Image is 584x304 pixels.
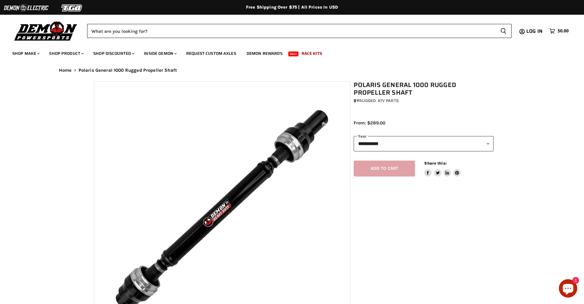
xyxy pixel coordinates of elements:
[354,97,494,104] div: by
[59,68,72,73] a: Home
[558,28,569,34] span: $0.00
[12,20,79,42] img: Demon Powersports
[139,47,180,60] a: Inside Demon
[44,47,87,60] a: Shop Product
[526,27,543,35] span: Log in
[297,47,327,60] a: Race Kits
[8,47,43,60] a: Shop Make
[8,45,567,60] ul: Main menu
[424,161,461,177] aside: Share this:
[495,24,512,38] button: Search
[354,136,494,151] select: year
[288,51,299,56] span: New!
[47,5,537,10] div: Free Shipping Over $75 | All Prices In USD
[242,47,287,60] a: Demon Rewards
[557,279,579,299] inbox-online-store-chat: Shopify online store chat
[47,68,537,73] nav: Breadcrumbs
[354,120,385,126] span: From: $289.00
[79,68,177,73] span: Polaris General 1000 Rugged Propeller Shaft
[87,24,495,38] input: Search
[87,24,512,38] form: Product
[359,98,399,103] a: Rugged ATV Parts
[424,161,446,165] span: Share this:
[89,47,138,60] a: Shop Discounted
[182,47,241,60] a: Request Custom Axles
[524,28,546,34] a: Log in
[3,2,49,14] img: Demon Electric Logo 2
[49,2,95,14] img: TGB Logo 2
[546,27,572,36] a: $0.00
[354,81,494,97] h1: Polaris General 1000 Rugged Propeller Shaft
